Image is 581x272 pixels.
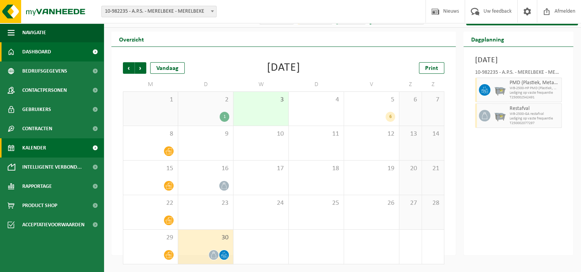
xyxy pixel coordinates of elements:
[510,112,559,116] span: WB-2500-GA restafval
[123,62,134,74] span: Vorige
[178,78,233,91] td: D
[403,130,418,138] span: 13
[22,215,84,234] span: Acceptatievoorwaarden
[426,164,440,173] span: 21
[127,199,174,207] span: 22
[426,199,440,207] span: 28
[237,130,285,138] span: 10
[22,177,52,196] span: Rapportage
[463,32,512,46] h2: Dagplanning
[510,80,559,86] span: PMD (Plastiek, Metaal, Drankkartons) (bedrijven)
[127,96,174,104] span: 1
[494,84,506,96] img: WB-2500-GAL-GY-01
[267,62,300,74] div: [DATE]
[22,196,57,215] span: Product Shop
[293,199,340,207] span: 25
[220,112,229,122] div: 1
[293,164,340,173] span: 18
[22,158,82,177] span: Intelligente verbond...
[510,86,559,91] span: WB-2500-HP PMD (Plastiek, Metaal, Drankkartons) (bedrijven)
[22,61,67,81] span: Bedrijfsgegevens
[22,23,46,42] span: Navigatie
[399,78,422,91] td: Z
[22,138,46,158] span: Kalender
[510,106,559,112] span: Restafval
[425,65,438,71] span: Print
[127,234,174,242] span: 29
[182,164,229,173] span: 16
[510,116,559,121] span: Lediging op vaste frequentie
[111,32,152,46] h2: Overzicht
[135,62,146,74] span: Volgende
[348,96,395,104] span: 5
[510,91,559,95] span: Lediging op vaste frequentie
[348,164,395,173] span: 19
[237,164,285,173] span: 17
[494,110,506,121] img: WB-2500-GAL-GY-01
[182,234,229,242] span: 30
[123,78,178,91] td: M
[237,96,285,104] span: 3
[422,78,445,91] td: Z
[403,164,418,173] span: 20
[293,130,340,138] span: 11
[289,78,344,91] td: D
[150,62,185,74] div: Vandaag
[237,199,285,207] span: 24
[293,96,340,104] span: 4
[22,119,52,138] span: Contracten
[510,95,559,100] span: T250002542491
[182,96,229,104] span: 2
[127,130,174,138] span: 8
[403,199,418,207] span: 27
[475,55,562,66] h3: [DATE]
[419,62,444,74] a: Print
[22,42,51,61] span: Dashboard
[182,199,229,207] span: 23
[22,81,67,100] span: Contactpersonen
[386,112,395,122] div: 6
[344,78,399,91] td: V
[475,70,562,78] div: 10-982235 - A.P.S. - MERELBEKE - MERELBEKE
[403,96,418,104] span: 6
[127,164,174,173] span: 15
[102,6,216,17] span: 10-982235 - A.P.S. - MERELBEKE - MERELBEKE
[510,121,559,126] span: T250002077297
[348,130,395,138] span: 12
[22,100,51,119] span: Gebruikers
[233,78,289,91] td: W
[182,130,229,138] span: 9
[101,6,217,17] span: 10-982235 - A.P.S. - MERELBEKE - MERELBEKE
[426,96,440,104] span: 7
[348,199,395,207] span: 26
[426,130,440,138] span: 14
